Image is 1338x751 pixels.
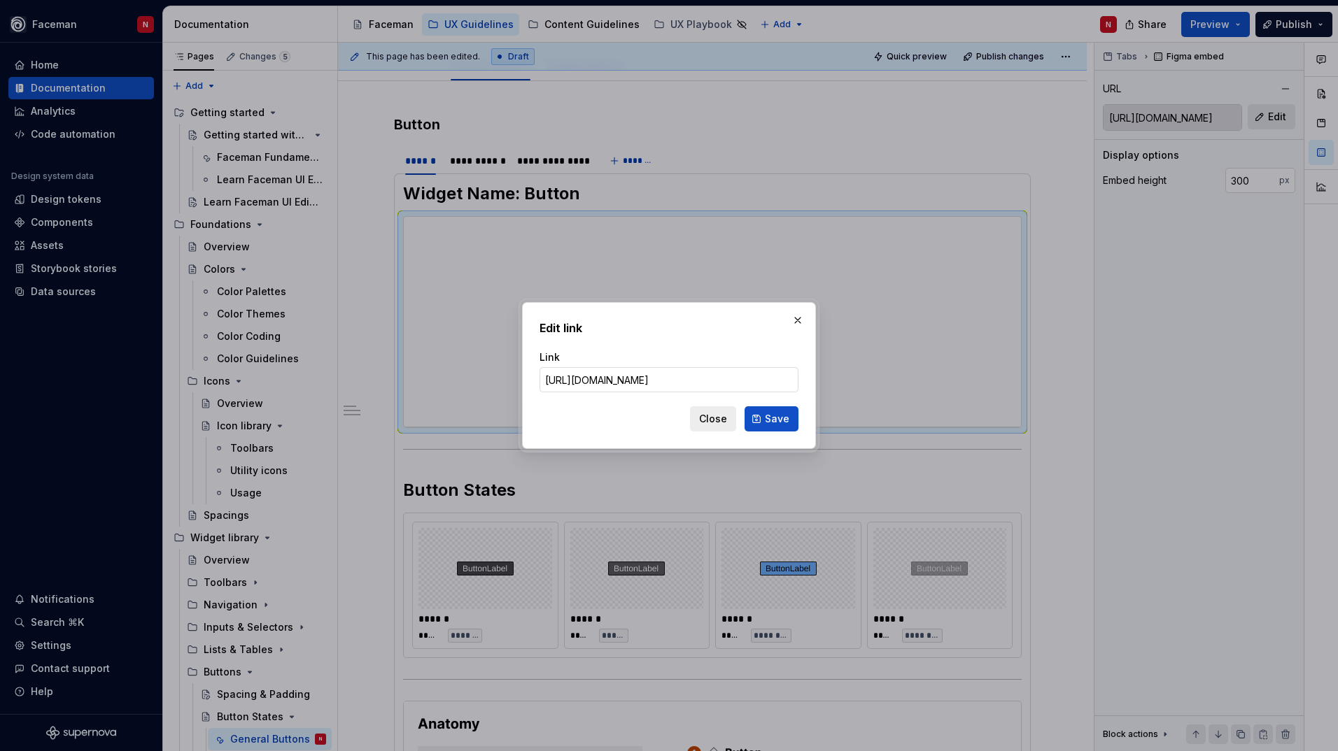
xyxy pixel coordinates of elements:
h2: Edit link [540,320,798,336]
label: Link [540,350,560,364]
button: Close [690,406,736,431]
button: Save [745,406,798,431]
span: Close [699,412,727,426]
span: Save [765,412,789,426]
